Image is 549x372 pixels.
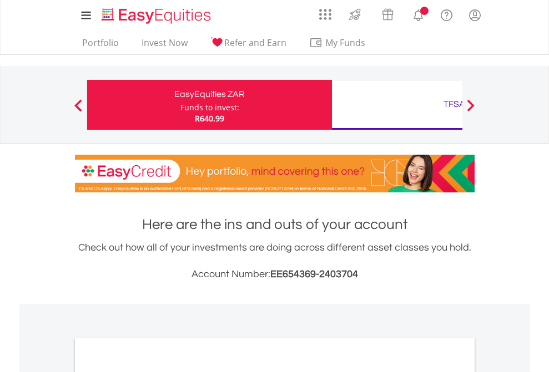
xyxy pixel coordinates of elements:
h3: Account Number: [75,267,475,282]
h1: Here are the ins and outs of your account [75,215,475,235]
img: thrive-v2.svg [346,6,364,23]
div: Funds to invest: [180,102,239,113]
a: AppsGrid [312,3,339,21]
img: EasyEquities_Logo.png [99,7,215,25]
button: Next [460,105,482,116]
div: Check out how all of your investments are doing across different asset classes you hold. [75,240,475,282]
a: Invest Now [137,37,192,54]
a: Portfolio [78,37,123,54]
span: R640.99 [195,113,224,124]
button: Previous [67,105,89,116]
span: My Funds [309,35,382,50]
a: Home page [97,3,215,25]
a: Refer and Earn [206,37,291,54]
img: grid-menu-icon.svg [319,8,331,21]
div: EasyEquities ZAR [94,86,325,102]
span: EE654369-2403704 [270,269,358,279]
a: Vouchers [371,3,404,23]
img: EasyCredit Promotion Banner [75,155,475,192]
a: Notifications [404,3,432,25]
a: FAQ's and Support [432,3,461,25]
span: Refer and Earn [224,37,286,49]
a: My Profile [461,3,489,27]
img: vouchers-v2.svg [379,6,397,23]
